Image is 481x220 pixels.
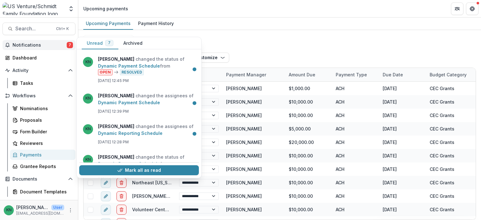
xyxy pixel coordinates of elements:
[98,153,195,173] p: changed the status of from
[16,211,64,216] p: [EMAIL_ADDRESS][DOMAIN_NAME]
[98,123,195,136] p: changed the assignees of
[285,82,332,95] div: $1,000.00
[426,68,473,81] div: Budget Category
[83,35,134,45] button: Bulk Actions (0)
[98,100,160,105] a: Dynamic Payment Schedule
[285,122,332,136] div: $5,000.00
[222,68,285,81] div: Payment Manager
[132,193,281,199] a: [PERSON_NAME] House Charities of [US_STATE][GEOGRAPHIC_DATA]
[332,82,379,95] div: ACH
[226,99,262,105] div: [PERSON_NAME]
[285,68,332,81] div: Amount Due
[285,109,332,122] div: $10,000.00
[20,188,70,195] div: Document Templates
[16,204,49,211] p: [PERSON_NAME]
[285,176,332,189] div: $10,000.00
[67,3,75,15] button: Open entity switcher
[332,203,379,216] div: ACH
[226,85,262,92] div: [PERSON_NAME]
[285,136,332,149] div: $20,000.00
[20,128,70,135] div: Form Builder
[379,189,426,203] div: [DATE]
[3,23,75,35] button: Search...
[379,109,426,122] div: [DATE]
[430,85,454,92] div: CEC Grants
[430,112,454,119] div: CEC Grants
[226,125,262,132] div: [PERSON_NAME]
[226,166,262,172] div: [PERSON_NAME]
[83,19,133,28] div: Upcoming Payments
[67,207,74,214] button: More
[10,126,75,137] a: Form Builder
[430,125,454,132] div: CEC Grants
[222,71,270,78] div: Payment Manager
[98,92,195,106] p: changed the assignees of
[10,78,75,88] a: Tasks
[132,207,221,212] a: Volunteer Center of [GEOGRAPHIC_DATA]
[3,3,64,15] img: US Venture/Schmidt Family Foundation logo
[430,206,454,213] div: CEC Grants
[430,99,454,105] div: CEC Grants
[379,203,426,216] div: [DATE]
[379,122,426,136] div: [DATE]
[79,166,199,176] button: Mark all as read
[379,68,426,81] div: Due Date
[332,122,379,136] div: ACH
[285,149,332,162] div: $10,000.00
[379,149,426,162] div: [DATE]
[10,161,75,171] a: Grantee Reports
[285,95,332,109] div: $10,000.00
[13,54,70,61] div: Dashboard
[13,43,67,48] span: Notifications
[332,109,379,122] div: ACH
[379,136,426,149] div: [DATE]
[116,205,127,215] button: delete
[226,179,262,186] div: [PERSON_NAME]
[332,68,379,81] div: Payment Type
[10,138,75,148] a: Reviewers
[51,205,64,210] p: User
[426,71,470,78] div: Budget Category
[430,193,454,199] div: CEC Grants
[20,117,70,123] div: Proposals
[226,152,262,159] div: [PERSON_NAME]
[332,176,379,189] div: ACH
[15,26,52,32] span: Search...
[81,4,131,13] nav: breadcrumb
[379,162,426,176] div: [DATE]
[13,177,65,182] span: Documents
[98,161,160,166] a: Dynamic Payment Schedule
[132,180,205,185] a: Northeast [US_STATE] Land Trust
[285,71,319,78] div: Amount Due
[101,205,111,215] button: edit
[98,130,163,136] a: Dynamic Reporting Schedule
[190,53,229,63] button: Customize
[20,140,70,146] div: Reviewers
[226,206,262,213] div: [PERSON_NAME]
[285,189,332,203] div: $10,000.00
[379,95,426,109] div: [DATE]
[332,95,379,109] div: ACH
[20,80,70,86] div: Tasks
[98,63,160,69] a: Dynamic Payment Schedule
[332,71,371,78] div: Payment Type
[332,136,379,149] div: ACH
[451,3,463,15] button: Partners
[116,191,127,201] button: delete
[20,105,70,112] div: Nominations
[3,40,75,50] button: Notifications7
[98,56,195,75] p: changed the status of from
[379,176,426,189] div: [DATE]
[55,25,70,32] div: Ctrl + K
[332,162,379,176] div: ACH
[332,149,379,162] div: ACH
[379,82,426,95] div: [DATE]
[10,150,75,160] a: Payments
[108,41,111,45] span: 7
[101,191,111,201] button: edit
[82,37,118,49] button: Unread
[67,42,73,48] span: 7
